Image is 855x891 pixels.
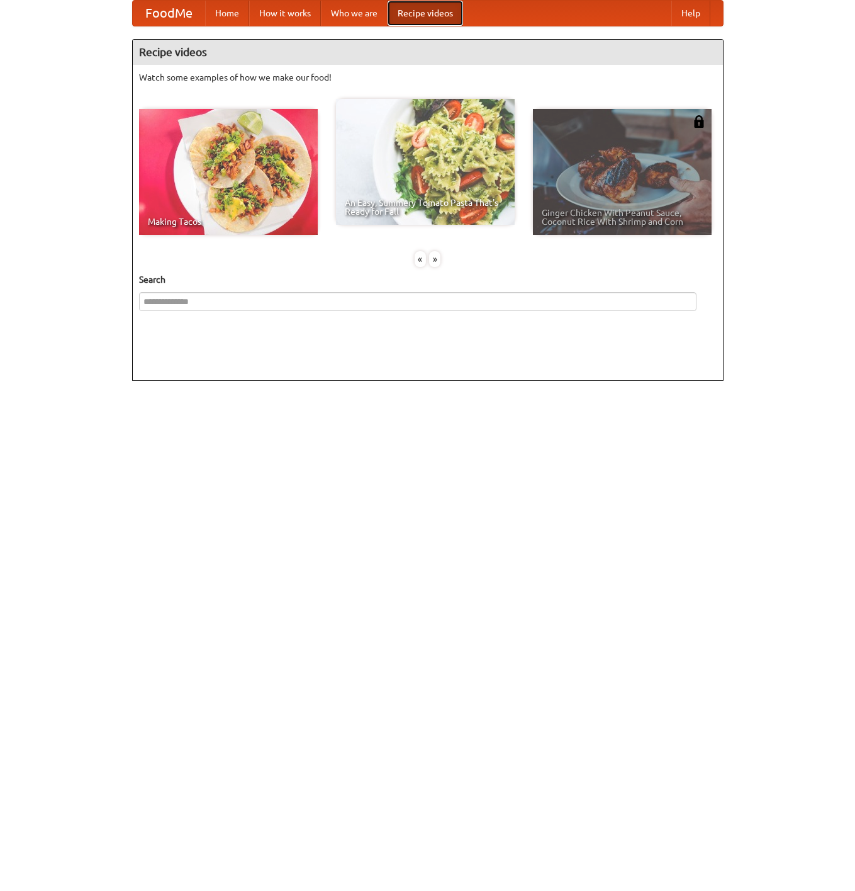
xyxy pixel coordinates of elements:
a: Making Tacos [139,109,318,235]
div: » [429,251,440,267]
img: 483408.png [693,115,705,128]
span: Making Tacos [148,217,309,226]
a: An Easy, Summery Tomato Pasta That's Ready for Fall [336,99,515,225]
a: Help [671,1,710,26]
span: An Easy, Summery Tomato Pasta That's Ready for Fall [345,198,506,216]
a: How it works [249,1,321,26]
a: Who we are [321,1,388,26]
a: FoodMe [133,1,205,26]
p: Watch some examples of how we make our food! [139,71,717,84]
h4: Recipe videos [133,40,723,65]
div: « [415,251,426,267]
a: Recipe videos [388,1,463,26]
a: Home [205,1,249,26]
h5: Search [139,273,717,286]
